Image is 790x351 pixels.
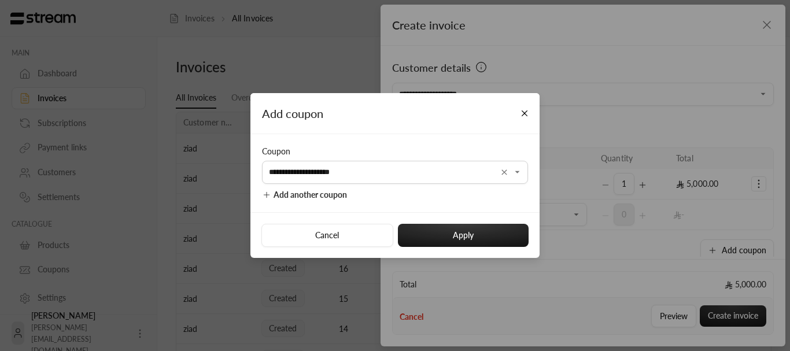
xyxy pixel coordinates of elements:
[497,165,511,179] button: Clear
[262,106,323,120] span: Add coupon
[511,165,525,179] button: Open
[262,146,528,157] div: Coupon
[398,224,529,247] button: Apply
[261,224,393,247] button: Cancel
[274,190,347,199] span: Add another coupon
[515,103,535,123] button: Close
